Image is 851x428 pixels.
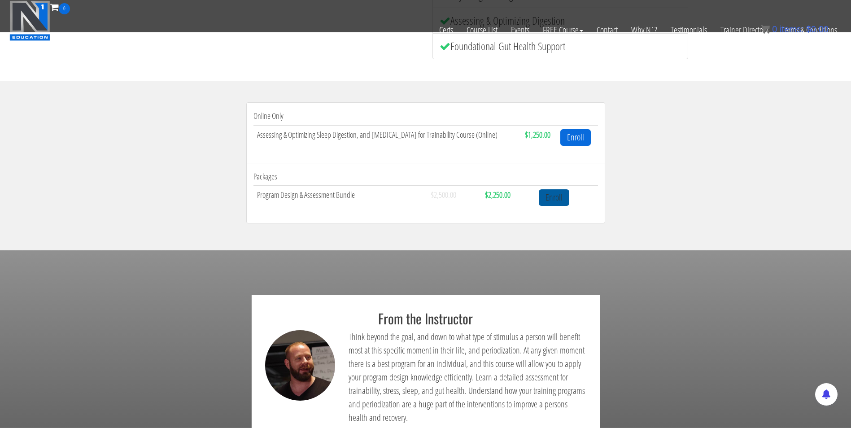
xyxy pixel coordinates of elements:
[504,14,536,46] a: Events
[780,24,803,34] span: items:
[664,14,714,46] a: Testimonials
[772,24,777,34] span: 0
[9,0,50,41] img: n1-education
[427,186,481,210] td: $2,500.00
[253,172,598,181] h4: Packages
[432,33,688,59] li: Foundational Gut Health Support
[265,330,336,401] img: kassem-coach-comment-description
[539,189,569,206] a: Enroll
[59,3,70,14] span: 0
[624,14,664,46] a: Why N1?
[775,14,844,46] a: Terms & Conditions
[590,14,624,46] a: Contact
[460,14,504,46] a: Course List
[806,24,811,34] span: $
[761,24,829,34] a: 0 items: $0.00
[258,311,593,326] h2: From the Instructor
[536,14,590,46] a: FREE Course
[349,330,586,424] p: Think beyond the goal, and down to what type of stimulus a person will benefit most at this speci...
[253,112,598,121] h4: Online Only
[432,14,460,46] a: Certs
[714,14,775,46] a: Trainer Directory
[50,1,70,13] a: 0
[806,24,829,34] bdi: 0.00
[761,25,770,34] img: icon11.png
[253,125,522,149] td: Assessing & Optimizing Sleep Digestion, and [MEDICAL_DATA] for Trainability Course (Online)
[525,129,550,140] strong: $1,250.00
[253,186,427,210] td: Program Design & Assessment Bundle
[560,129,591,146] a: Enroll
[485,189,511,200] strong: $2,250.00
